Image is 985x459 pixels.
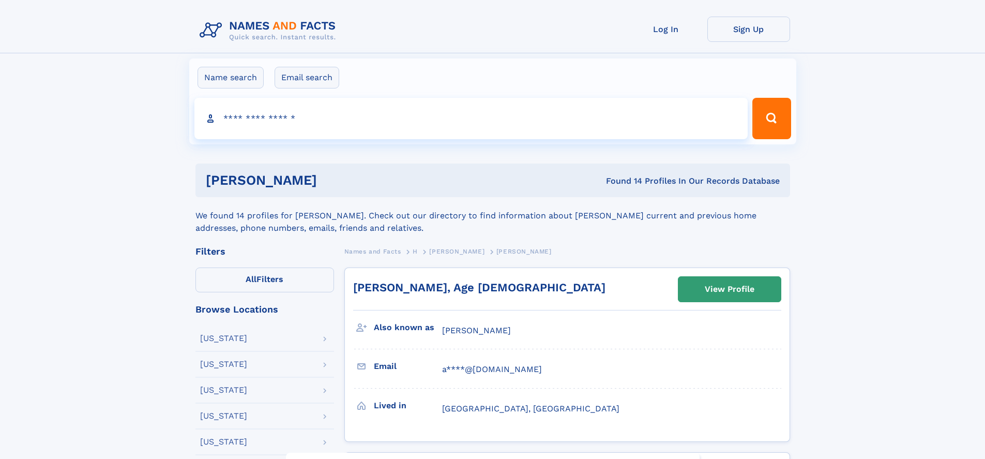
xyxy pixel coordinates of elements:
[374,397,442,414] h3: Lived in
[353,281,605,294] a: [PERSON_NAME], Age [DEMOGRAPHIC_DATA]
[374,358,442,375] h3: Email
[200,334,247,343] div: [US_STATE]
[195,268,334,292] label: Filters
[442,404,619,413] span: [GEOGRAPHIC_DATA], [GEOGRAPHIC_DATA]
[413,248,418,255] span: H
[429,245,484,258] a: [PERSON_NAME]
[200,360,247,368] div: [US_STATE]
[442,325,511,335] span: [PERSON_NAME]
[200,386,247,394] div: [US_STATE]
[246,274,256,284] span: All
[461,175,780,187] div: Found 14 Profiles In Our Records Database
[374,319,442,336] h3: Also known as
[496,248,552,255] span: [PERSON_NAME]
[413,245,418,258] a: H
[195,247,334,256] div: Filters
[625,17,707,42] a: Log In
[200,438,247,446] div: [US_STATE]
[705,277,754,301] div: View Profile
[752,98,791,139] button: Search Button
[194,98,748,139] input: search input
[200,412,247,420] div: [US_STATE]
[275,67,339,88] label: Email search
[429,248,484,255] span: [PERSON_NAME]
[198,67,264,88] label: Name search
[344,245,401,258] a: Names and Facts
[678,277,781,302] a: View Profile
[195,17,344,45] img: Logo Names and Facts
[195,197,790,234] div: We found 14 profiles for [PERSON_NAME]. Check out our directory to find information about [PERSON...
[206,174,462,187] h1: [PERSON_NAME]
[707,17,790,42] a: Sign Up
[195,305,334,314] div: Browse Locations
